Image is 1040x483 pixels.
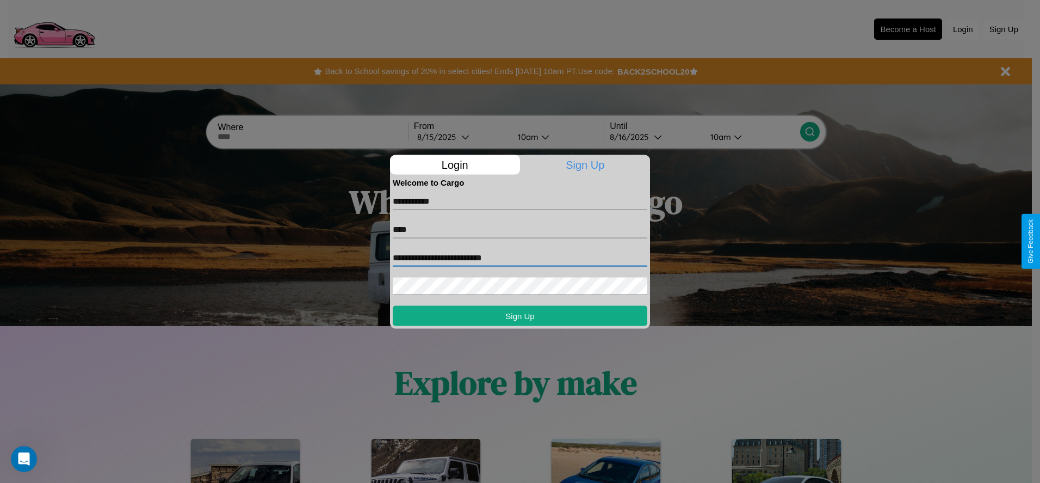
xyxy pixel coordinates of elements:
[393,305,647,326] button: Sign Up
[393,178,647,187] h4: Welcome to Cargo
[1027,219,1035,264] div: Give Feedback
[521,155,651,174] p: Sign Up
[11,446,37,472] iframe: Intercom live chat
[390,155,520,174] p: Login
